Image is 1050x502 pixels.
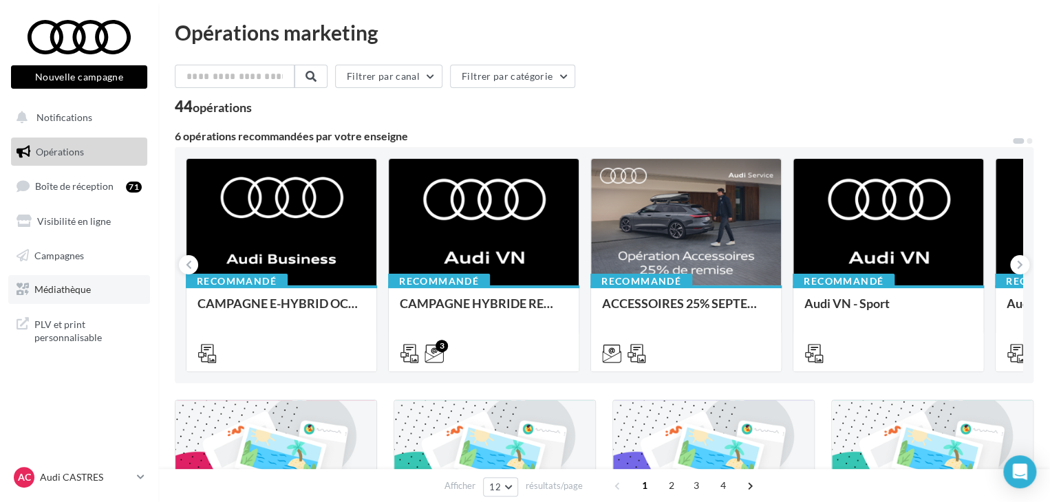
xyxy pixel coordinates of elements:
[793,274,894,289] div: Recommandé
[804,296,972,324] div: Audi VN - Sport
[175,22,1033,43] div: Opérations marketing
[37,215,111,227] span: Visibilité en ligne
[11,464,147,490] a: AC Audi CASTRES
[18,470,31,484] span: AC
[712,474,734,496] span: 4
[444,479,475,492] span: Afficher
[193,101,252,113] div: opérations
[197,296,365,324] div: CAMPAGNE E-HYBRID OCTOBRE B2B
[8,207,150,236] a: Visibilité en ligne
[8,241,150,270] a: Campagnes
[34,315,142,345] span: PLV et print personnalisable
[35,180,114,192] span: Boîte de réception
[602,296,770,324] div: ACCESSOIRES 25% SEPTEMBRE - AUDI SERVICE
[489,481,501,492] span: 12
[335,65,442,88] button: Filtrer par canal
[36,146,84,157] span: Opérations
[34,249,84,261] span: Campagnes
[11,65,147,89] button: Nouvelle campagne
[661,474,683,496] span: 2
[8,171,150,201] a: Boîte de réception71
[36,111,92,123] span: Notifications
[8,309,150,350] a: PLV et print personnalisable
[436,340,448,352] div: 3
[590,274,692,289] div: Recommandé
[8,103,144,132] button: Notifications
[388,274,490,289] div: Recommandé
[1003,455,1036,488] div: Open Intercom Messenger
[8,275,150,304] a: Médiathèque
[175,99,252,114] div: 44
[400,296,568,324] div: CAMPAGNE HYBRIDE RECHARGEABLE
[634,474,656,496] span: 1
[34,283,91,295] span: Médiathèque
[186,274,288,289] div: Recommandé
[40,470,131,484] p: Audi CASTRES
[126,182,142,193] div: 71
[8,138,150,166] a: Opérations
[450,65,575,88] button: Filtrer par catégorie
[175,131,1011,142] div: 6 opérations recommandées par votre enseigne
[685,474,707,496] span: 3
[483,477,518,496] button: 12
[526,479,583,492] span: résultats/page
